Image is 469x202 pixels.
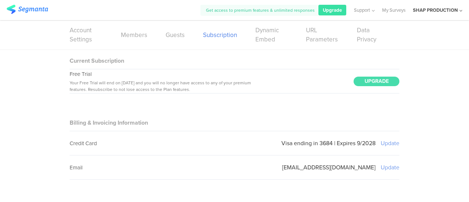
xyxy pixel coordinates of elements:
[70,70,92,78] sg-field-title: Free Trial
[323,7,342,14] span: Upgrade
[70,56,124,65] sg-block-title: Current Subscription
[282,163,376,172] sg-setting-value: [EMAIL_ADDRESS][DOMAIN_NAME]
[281,139,292,147] div: Visa
[206,7,315,14] span: Get access to premium features & unlimited responses
[413,7,458,14] div: SHAP PRODUCTION
[70,80,251,93] span: Your Free Trial will end on [DATE] and you will no longer have access to any of your premium feat...
[70,139,97,147] sg-field-title: Credit Card
[305,12,469,202] iframe: To enrich screen reader interactions, please activate Accessibility in Grammarly extension settings
[7,5,48,14] img: segmanta logo
[70,118,148,127] sg-block-title: Billing & Invoicing Information
[70,164,82,172] sg-field-title: Email
[294,139,333,147] div: ending in 3684
[70,26,103,44] a: Account Settings
[354,7,370,14] span: Support
[255,26,288,44] a: Dynamic Embed
[305,12,469,202] div: Chat Widget
[121,30,147,40] a: Members
[166,30,185,40] a: Guests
